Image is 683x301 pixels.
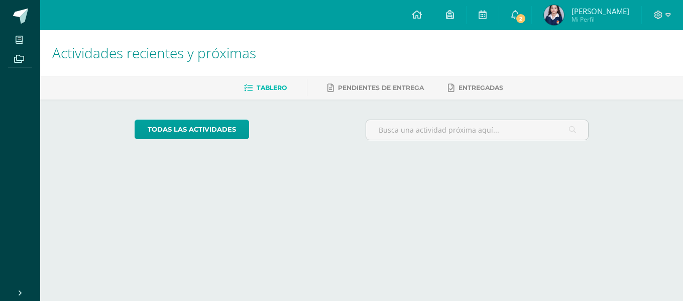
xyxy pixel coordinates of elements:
[135,120,249,139] a: todas las Actividades
[459,84,503,91] span: Entregadas
[52,43,256,62] span: Actividades recientes y próximas
[572,6,629,16] span: [PERSON_NAME]
[544,5,564,25] img: d33efc8cf7cf511f6d2af0d719288a17.png
[572,15,629,24] span: Mi Perfil
[244,80,287,96] a: Tablero
[327,80,424,96] a: Pendientes de entrega
[448,80,503,96] a: Entregadas
[515,13,526,24] span: 2
[366,120,589,140] input: Busca una actividad próxima aquí...
[338,84,424,91] span: Pendientes de entrega
[257,84,287,91] span: Tablero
